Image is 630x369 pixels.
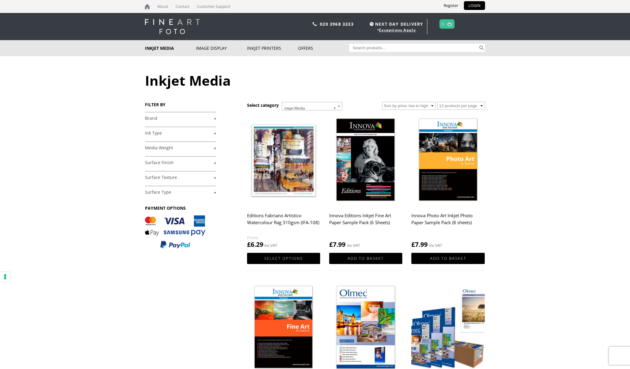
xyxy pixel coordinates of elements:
a: Exceptions Apply [379,27,416,33]
img: PAYMENT OPTIONS [145,215,205,249]
a: Image Display [196,40,247,56]
a: + [145,189,216,195]
strong: inc VAT [347,242,360,249]
span: £ [411,240,415,249]
select: Shop order [382,102,436,110]
span: Inkjet Media [282,102,342,110]
h3: FILTER BY [145,102,216,107]
strong: inc VAT [429,242,442,249]
a: Add to basket: “Innova Editions Inkjet Fine Art Paper Sample Pack (6 Sheets)” [329,253,402,264]
img: Innova Photo Art Inkjet Photo Paper Sample Pack (8 sheets) [411,115,484,206]
a: Register [439,1,463,10]
img: phone.svg [313,22,317,26]
button: Search [478,44,485,52]
a: + [145,116,216,121]
span: £ [247,240,251,249]
span: £ [329,240,333,249]
h2: Innova Editions Inkjet Fine Art Paper Sample Pack (6 Sheets) [329,210,402,234]
span: Inkjet Media [282,102,342,114]
input: Search products… [349,44,478,52]
a: Inkjet Media [145,40,196,56]
a: + [145,160,216,166]
span: NEXT DAY DELIVERY [368,21,423,27]
img: basket.svg [447,22,452,26]
a: Offers [298,40,349,56]
a: + [145,145,216,151]
span: × [334,104,336,113]
img: Innova Editions Inkjet Fine Art Paper Sample Pack (6 Sheets) [329,115,402,206]
a: Inkjet Printers [247,40,298,56]
a: + [145,175,216,180]
h4: Surface Texture [145,171,216,183]
h4: Ink Type [145,127,216,139]
a: Select options for “Editions Fabriano Artistico Watercolour Rag 310gsm (IFA-108)” [247,253,320,264]
a: Editions Fabriano Artistico Watercolour Rag 310gsm (IFA-108) £6.29 [247,115,320,249]
a: Innova Editions Inkjet Fine Art Paper Sample Pack (6 Sheets) £7.99 inc VAT [329,115,402,249]
a: LOGIN [464,1,485,10]
h4: Brand [145,112,216,124]
a: + [145,130,216,136]
img: Editions Fabriano Artistico Watercolour Rag 310gsm (IFA-108) [247,115,320,206]
bdi: 7.99 [329,240,346,249]
a: 0 [442,20,444,28]
a: Add to basket: “Innova Photo Art Inkjet Photo Paper Sample Pack (8 sheets)” [411,253,484,264]
h4: Media Weight [145,142,216,154]
h1: Inkjet Media [145,71,485,90]
img: logo-white.svg [145,19,200,34]
bdi: 7.99 [411,240,428,249]
bdi: 6.29 [247,240,263,249]
img: time.svg [370,22,374,26]
a: Innova Photo Art Inkjet Photo Paper Sample Pack (8 sheets) £7.99 inc VAT [411,115,484,249]
h2: Innova Photo Art Inkjet Photo Paper Sample Pack (8 sheets) [411,210,484,234]
h2: Editions Fabriano Artistico Watercolour Rag 310gsm (IFA-108) [247,210,320,234]
h3: PAYMENT OPTIONS [145,205,216,211]
h4: Surface Finish [145,156,216,168]
h4: Surface Type [145,186,216,198]
a: 020 3968 3333 [320,21,354,27]
h3: Select category [247,102,279,108]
